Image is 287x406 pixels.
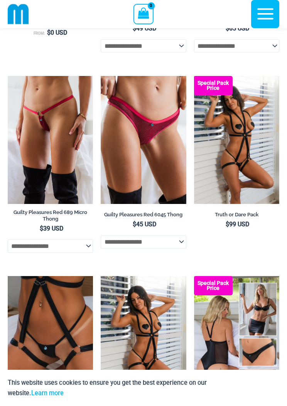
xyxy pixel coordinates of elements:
bdi: 45 USD [133,221,156,228]
span: $ [226,221,229,228]
bdi: 65 USD [226,25,249,32]
bdi: 49 USD [133,25,156,32]
img: All Styles (1) [194,276,279,404]
a: Truth or Dare Black Micro 02Truth or Dare Black 1905 Bodysuit 611 Micro 12Truth or Dare Black 190... [8,276,93,404]
span: $ [226,25,229,32]
span: $ [47,29,51,36]
p: This website uses cookies to ensure you get the best experience on our website. [8,377,241,398]
span: $ [133,221,136,228]
img: Truth or Dare Black Micro 02 [8,276,93,404]
img: Truth or Dare Black 1905 Bodysuit 611 Micro 07 [194,76,279,204]
img: Guilty Pleasures Red 6045 Thong 01 [101,76,186,204]
img: Truth or Dare Black 1905 Bodysuit 611 Micro 07 [101,276,186,404]
a: Guilty Pleasures Red 6045 Thong [101,211,186,221]
span: From: [34,31,45,35]
bdi: 39 USD [40,225,63,232]
bdi: 99 USD [226,221,249,228]
img: cropped mm emblem [8,3,29,25]
b: Special Pack Price [194,81,233,91]
button: Accept [246,377,279,398]
a: View Shopping Cart, empty [133,4,153,24]
a: Truth or Dare Pack [194,211,279,221]
a: Learn more [31,389,64,397]
h2: Guilty Pleasures Red 689 Micro Thong [8,209,93,222]
a: Guilty Pleasures Red 689 Micro Thong [8,209,93,225]
h2: Guilty Pleasures Red 6045 Thong [101,211,186,218]
img: Guilty Pleasures Red 689 Micro 01 [8,76,93,204]
a: Guilty Pleasures Red 6045 Thong 01Guilty Pleasures Red 6045 Thong 02Guilty Pleasures Red 6045 Tho... [101,76,186,204]
a: All Styles (1) Running Wild Midnight 1052 Top 6512 Bottom 04Running Wild Midnight 1052 Top 6512 B... [194,276,279,404]
span: $ [40,225,43,232]
h2: Truth or Dare Pack [194,211,279,218]
a: Truth or Dare Black 1905 Bodysuit 611 Micro 07Truth or Dare Black 1905 Bodysuit 611 Micro 05Truth... [101,276,186,404]
b: Special Pack Price [194,281,233,291]
bdi: 0 USD [47,29,67,36]
a: Guilty Pleasures Red 689 Micro 01Guilty Pleasures Red 689 Micro 02Guilty Pleasures Red 689 Micro 02 [8,76,93,204]
span: $ [133,25,136,32]
a: Truth or Dare Black 1905 Bodysuit 611 Micro 07 Truth or Dare Black 1905 Bodysuit 611 Micro 06Trut... [194,76,279,204]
